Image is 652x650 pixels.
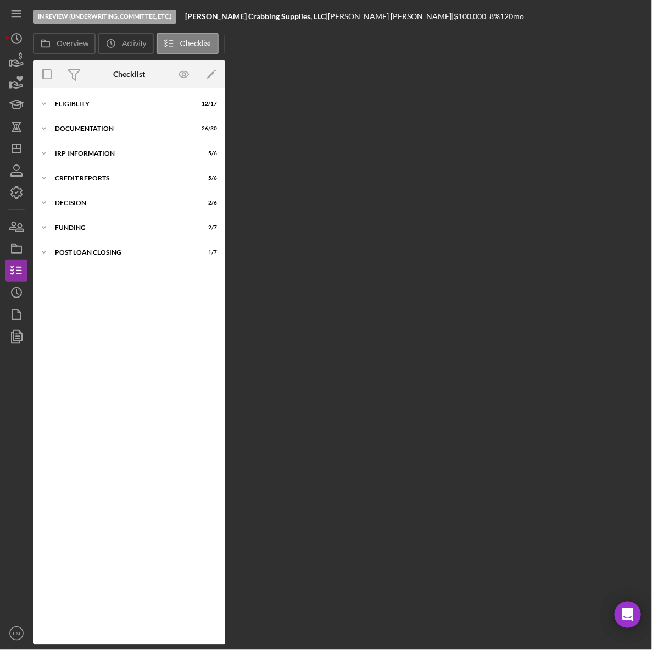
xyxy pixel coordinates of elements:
[113,70,145,79] div: Checklist
[185,12,326,21] b: [PERSON_NAME] Crabbing Supplies, LLC
[122,39,146,48] label: Activity
[197,249,217,256] div: 1 / 7
[197,175,217,181] div: 5 / 6
[197,150,217,157] div: 5 / 6
[197,125,217,132] div: 26 / 30
[33,33,96,54] button: Overview
[13,631,20,637] text: LM
[98,33,153,54] button: Activity
[55,175,190,181] div: credit reports
[489,12,500,21] div: 8 %
[55,150,190,157] div: IRP Information
[180,39,211,48] label: Checklist
[197,200,217,206] div: 2 / 6
[500,12,524,21] div: 120 mo
[5,623,27,645] button: LM
[55,249,190,256] div: POST LOAN CLOSING
[33,10,176,24] div: In Review (Underwriting, Committee, Etc.)
[454,12,489,21] div: $100,000
[55,101,190,107] div: Eligiblity
[197,224,217,231] div: 2 / 7
[328,12,454,21] div: [PERSON_NAME] [PERSON_NAME] |
[157,33,219,54] button: Checklist
[57,39,88,48] label: Overview
[197,101,217,107] div: 12 / 17
[55,200,190,206] div: Decision
[185,12,328,21] div: |
[615,602,641,628] div: Open Intercom Messenger
[55,125,190,132] div: Documentation
[55,224,190,231] div: Funding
